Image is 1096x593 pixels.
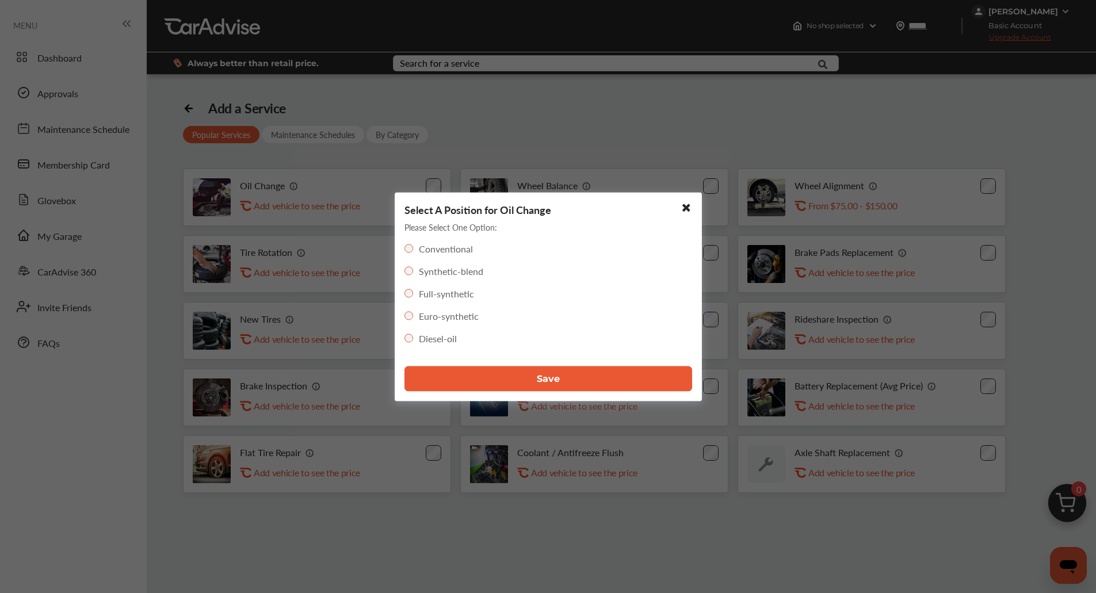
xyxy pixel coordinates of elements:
[419,309,479,322] label: Euro-synthetic
[404,366,692,391] button: Save
[537,373,560,384] span: Save
[419,331,457,345] label: Diesel-oil
[404,202,551,216] p: Select A Position for Oil Change
[419,242,473,255] label: Conventional
[419,286,474,300] label: Full-synthetic
[404,221,497,232] p: Please Select One Option:
[419,264,483,277] label: Synthetic-blend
